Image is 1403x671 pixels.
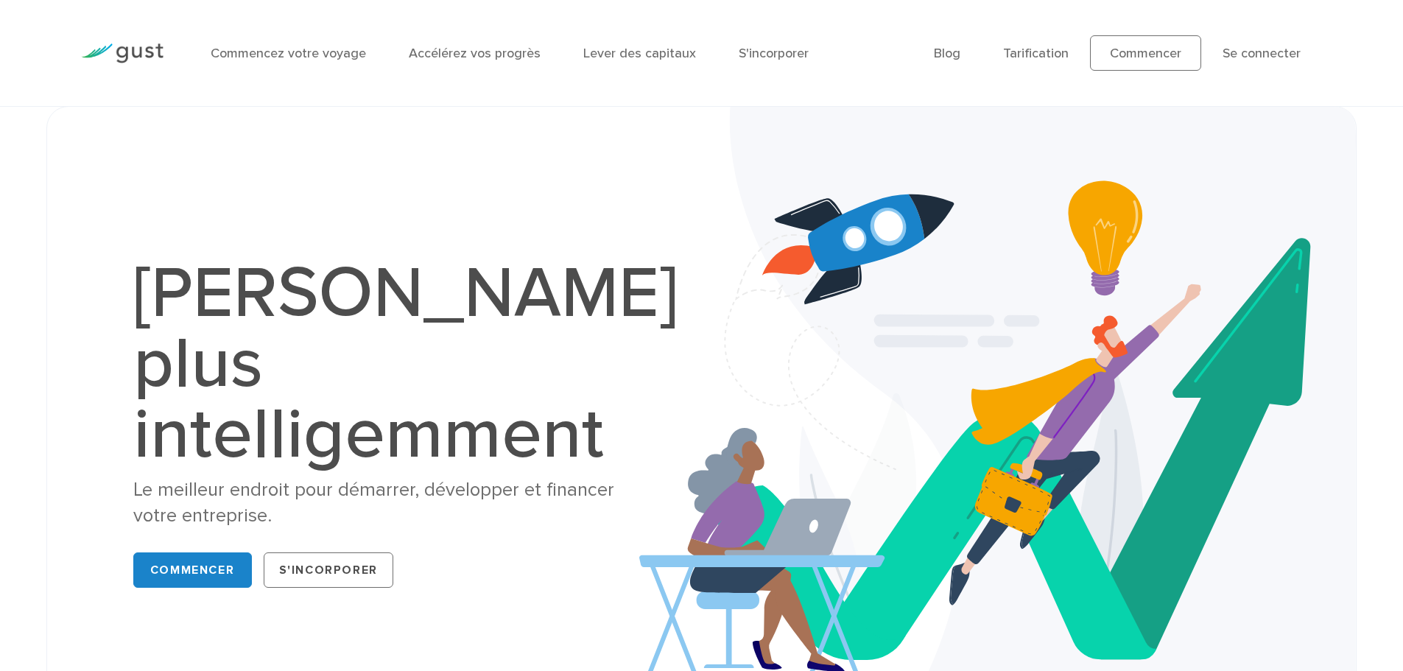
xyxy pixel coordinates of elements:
[1003,46,1069,61] a: Tarification
[211,46,366,61] a: Commencez votre voyage
[1110,46,1181,61] font: Commencer
[934,46,960,61] a: Blog
[264,552,393,588] a: S'incorporer
[1223,46,1301,61] a: Se connecter
[739,46,809,61] a: S'incorporer
[583,46,696,61] a: Lever des capitaux
[150,563,234,577] font: Commencer
[133,251,678,476] font: [PERSON_NAME] plus intelligemment
[133,552,252,588] a: Commencer
[1090,35,1201,71] a: Commencer
[133,478,614,527] font: Le meilleur endroit pour démarrer, développer et financer votre entreprise.
[409,46,541,61] a: Accélérez vos progrès
[279,563,378,577] font: S'incorporer
[81,43,163,63] img: Logo Gust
